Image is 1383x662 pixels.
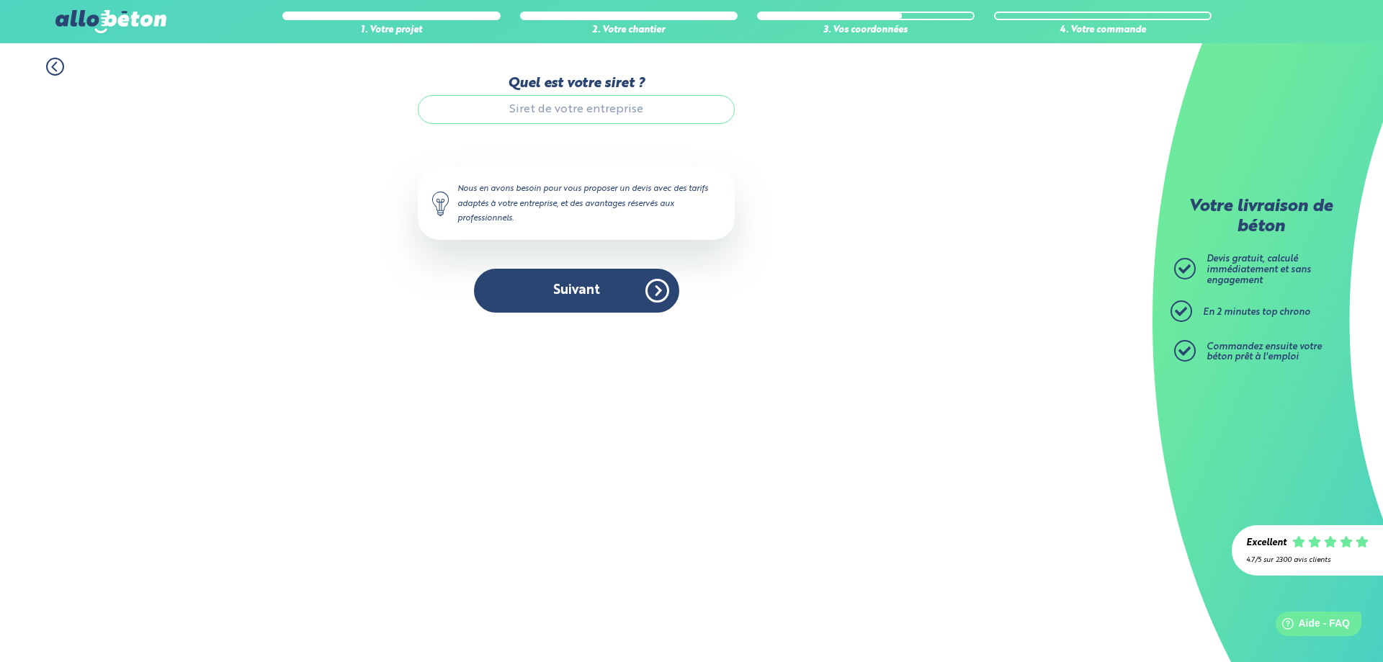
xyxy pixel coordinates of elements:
label: Quel est votre siret ? [418,76,735,91]
button: Suivant [474,269,679,313]
div: 2. Votre chantier [520,25,738,36]
iframe: Help widget launcher [1255,606,1367,646]
div: 1. Votre projet [282,25,500,36]
input: Siret de votre entreprise [418,95,735,124]
div: 3. Vos coordonnées [757,25,975,36]
div: 4. Votre commande [994,25,1212,36]
div: Nous en avons besoin pour vous proposer un devis avec des tarifs adaptés à votre entreprise, et d... [418,167,735,239]
img: allobéton [55,10,166,33]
